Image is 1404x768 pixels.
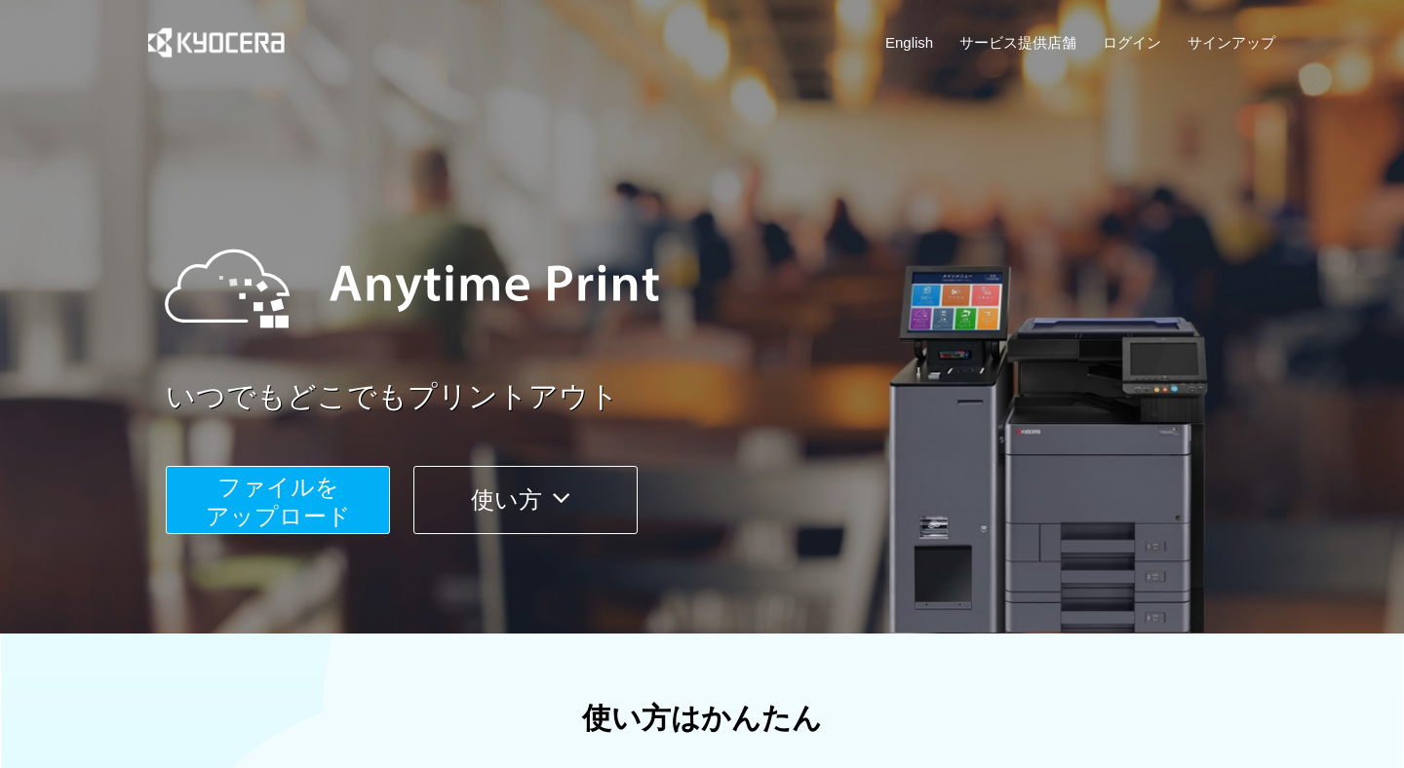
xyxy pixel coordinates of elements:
a: いつでもどこでもプリントアウト [166,376,1287,418]
a: English [885,32,933,53]
span: ファイルを ​​アップロード [206,474,351,529]
button: 使い方 [413,466,638,534]
a: サインアップ [1188,32,1275,53]
a: ログイン [1103,32,1161,53]
button: ファイルを​​アップロード [166,466,390,534]
a: サービス提供店舗 [959,32,1076,53]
